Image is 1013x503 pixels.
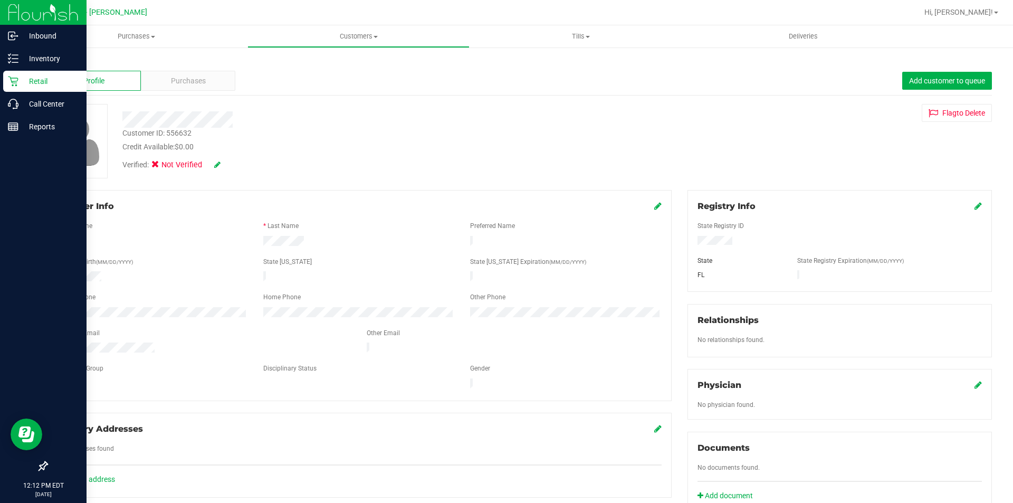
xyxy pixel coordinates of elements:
span: Profile [83,75,104,87]
span: Relationships [697,315,759,325]
div: Verified: [122,159,221,171]
span: Registry Info [697,201,756,211]
span: Add customer to queue [909,77,985,85]
span: Hi, [PERSON_NAME]! [924,8,993,16]
label: Home Phone [263,292,301,302]
button: Flagto Delete [922,104,992,122]
label: State [US_STATE] Expiration [470,257,586,267]
span: Purchases [171,75,206,87]
span: Deliveries [775,32,832,41]
inline-svg: Inventory [8,53,18,64]
iframe: Resource center [11,419,42,450]
a: Add document [697,490,758,501]
inline-svg: Reports [8,121,18,132]
p: Retail [18,75,82,88]
div: Customer ID: 556632 [122,128,192,139]
p: Reports [18,120,82,133]
label: State Registry ID [697,221,744,231]
span: Customers [248,32,469,41]
span: Tills [470,32,691,41]
p: Inbound [18,30,82,42]
a: Tills [470,25,692,48]
span: No documents found. [697,464,760,471]
p: 12:12 PM EDT [5,481,82,490]
inline-svg: Inbound [8,31,18,41]
label: Last Name [267,221,299,231]
label: State Registry Expiration [797,256,904,265]
p: Call Center [18,98,82,110]
span: GA1 - [PERSON_NAME] [69,8,147,17]
a: Customers [247,25,470,48]
div: FL [690,270,790,280]
p: [DATE] [5,490,82,498]
span: (MM/DD/YYYY) [867,258,904,264]
span: (MM/DD/YYYY) [96,259,133,265]
label: Other Email [367,328,400,338]
label: Other Phone [470,292,505,302]
label: Gender [470,364,490,373]
a: Deliveries [692,25,914,48]
div: Credit Available: [122,141,587,153]
span: No physician found. [697,401,755,409]
span: Delivery Addresses [56,424,143,434]
span: Not Verified [161,159,204,171]
label: Preferred Name [470,221,515,231]
a: Purchases [25,25,247,48]
button: Add customer to queue [902,72,992,90]
div: State [690,256,790,265]
inline-svg: Retail [8,76,18,87]
inline-svg: Call Center [8,99,18,109]
label: Disciplinary Status [263,364,317,373]
span: Physician [697,380,741,390]
span: $0.00 [175,143,194,151]
p: Inventory [18,52,82,65]
span: Documents [697,443,750,453]
label: Date of Birth [61,257,133,267]
span: Purchases [25,32,247,41]
span: (MM/DD/YYYY) [549,259,586,265]
label: State [US_STATE] [263,257,312,267]
label: No relationships found. [697,335,764,345]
